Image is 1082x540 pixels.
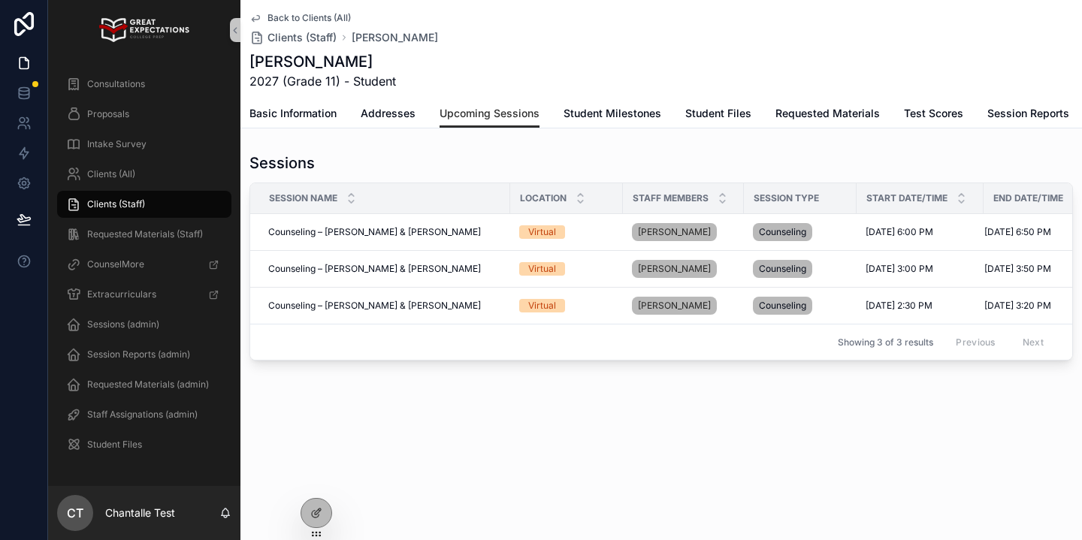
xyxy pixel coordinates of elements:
a: Student Files [685,100,751,130]
a: Clients (Staff) [249,30,337,45]
span: Session Name [269,192,337,204]
span: Extracurriculars [87,288,156,300]
span: Sessions (admin) [87,318,159,330]
span: Start Date/Time [866,192,948,204]
span: End Date/Time [993,192,1063,204]
span: Basic Information [249,106,337,121]
a: Back to Clients (All) [249,12,351,24]
a: Staff Assignations (admin) [57,401,231,428]
span: [PERSON_NAME] [638,263,711,275]
span: Addresses [361,106,416,121]
a: Upcoming Sessions [440,100,539,128]
span: Back to Clients (All) [267,12,351,24]
span: Requested Materials (Staff) [87,228,203,240]
a: Session Reports [987,100,1069,130]
a: Addresses [361,100,416,130]
a: Extracurriculars [57,281,231,308]
span: [DATE] 2:30 PM [866,300,932,312]
a: Intake Survey [57,131,231,158]
span: Counseling – [PERSON_NAME] & [PERSON_NAME] [268,263,481,275]
a: Student Milestones [564,100,661,130]
span: CounselMore [87,258,144,270]
span: Session Reports [987,106,1069,121]
div: Virtual [528,262,556,276]
a: Consultations [57,71,231,98]
a: [PERSON_NAME] [352,30,438,45]
a: [PERSON_NAME] [632,223,717,241]
a: Proposals [57,101,231,128]
span: Requested Materials (admin) [87,379,209,391]
span: Staff Members [633,192,709,204]
span: Test Scores [904,106,963,121]
a: [PERSON_NAME] [632,260,717,278]
a: Clients (Staff) [57,191,231,218]
span: Location [520,192,567,204]
span: [DATE] 6:50 PM [984,226,1051,238]
span: Staff Assignations (admin) [87,409,198,421]
a: Basic Information [249,100,337,130]
span: Counseling [759,263,806,275]
span: Session Type [754,192,819,204]
span: Counseling [759,300,806,312]
p: Chantalle Test [105,505,175,520]
a: Clients (All) [57,161,231,188]
span: Counseling – [PERSON_NAME] & [PERSON_NAME] [268,300,481,312]
span: Proposals [87,108,129,120]
span: Student Milestones [564,106,661,121]
a: [PERSON_NAME] [632,297,717,315]
span: Clients (Staff) [87,198,145,210]
span: Upcoming Sessions [440,106,539,121]
a: Requested Materials (Staff) [57,221,231,248]
span: CT [67,504,83,522]
a: Requested Materials (admin) [57,371,231,398]
span: 2027 (Grade 11) - Student [249,72,396,90]
span: [DATE] 3:00 PM [866,263,933,275]
div: scrollable content [48,60,240,478]
h1: [PERSON_NAME] [249,51,396,72]
span: Intake Survey [87,138,147,150]
span: Clients (All) [87,168,135,180]
span: Requested Materials [775,106,880,121]
span: [DATE] 6:00 PM [866,226,933,238]
span: [PERSON_NAME] [638,300,711,312]
span: Student Files [87,439,142,451]
span: Session Reports (admin) [87,348,190,361]
a: Test Scores [904,100,963,130]
span: Counseling – [PERSON_NAME] & [PERSON_NAME] [268,226,481,238]
img: App logo [99,18,189,42]
a: Requested Materials [775,100,880,130]
span: Counseling [759,226,806,238]
a: CounselMore [57,251,231,278]
div: Virtual [528,299,556,312]
span: [DATE] 3:20 PM [984,300,1051,312]
a: Sessions (admin) [57,311,231,338]
span: [DATE] 3:50 PM [984,263,1051,275]
span: Student Files [685,106,751,121]
span: Showing 3 of 3 results [838,336,933,348]
div: Virtual [528,225,556,239]
span: Consultations [87,78,145,90]
a: Student Files [57,431,231,458]
h1: Sessions [249,152,315,173]
a: Session Reports (admin) [57,341,231,368]
span: Clients (Staff) [267,30,337,45]
span: [PERSON_NAME] [638,226,711,238]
